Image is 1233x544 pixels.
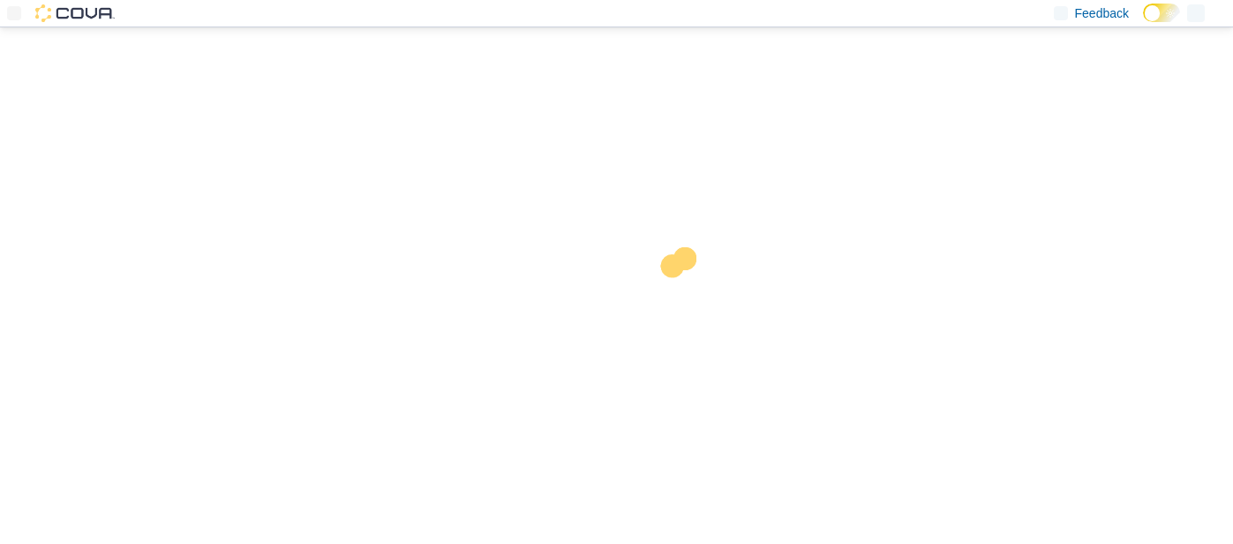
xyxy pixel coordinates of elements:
[1143,4,1180,22] input: Dark Mode
[1075,4,1129,22] span: Feedback
[1143,22,1144,23] span: Dark Mode
[35,4,115,22] img: Cova
[617,234,749,366] img: cova-loader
